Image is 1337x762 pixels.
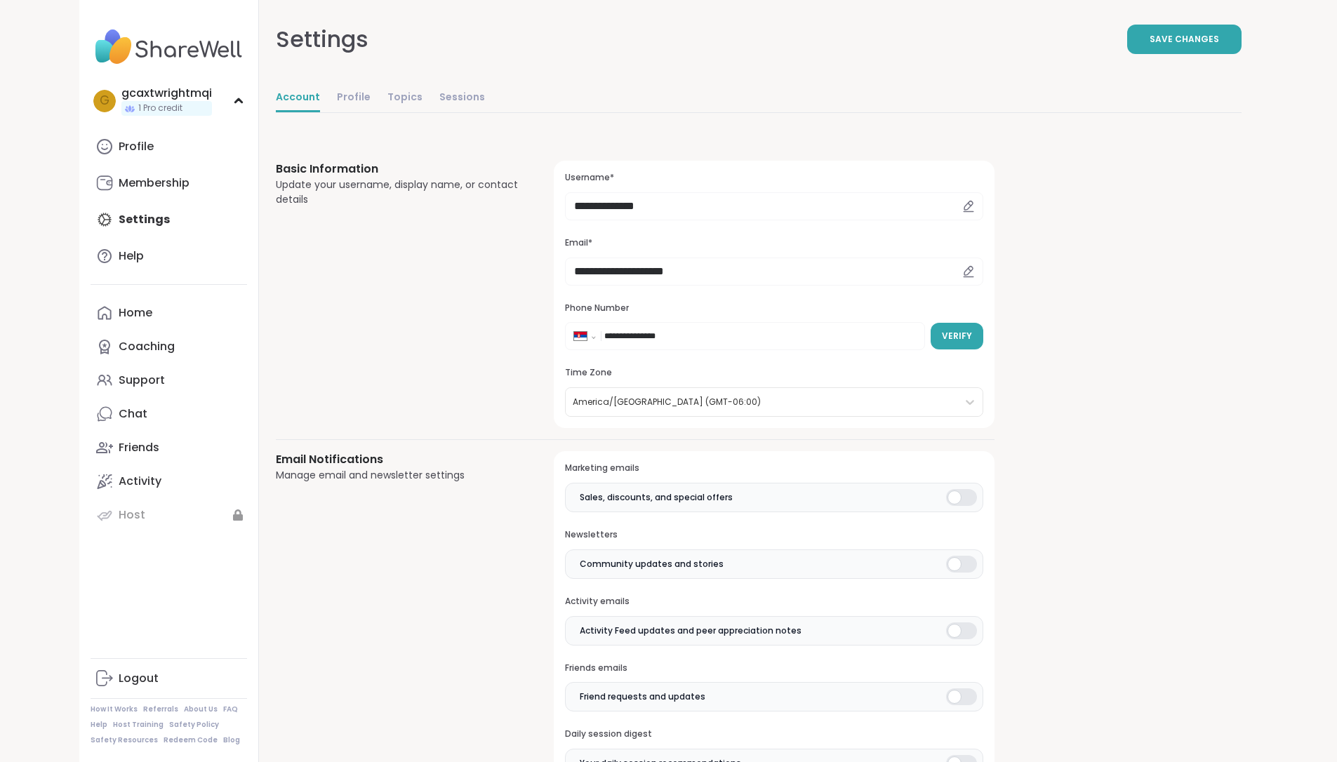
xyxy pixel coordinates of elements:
h3: Basic Information [276,161,521,178]
span: g [100,92,109,110]
h3: Email Notifications [276,451,521,468]
div: Chat [119,406,147,422]
h3: Activity emails [565,596,983,608]
div: Manage email and newsletter settings [276,468,521,483]
span: Community updates and stories [580,558,724,570]
img: ShareWell Nav Logo [91,22,247,72]
a: How It Works [91,704,138,714]
a: Support [91,363,247,397]
a: Profile [337,84,371,112]
div: Support [119,373,165,388]
span: Friend requests and updates [580,690,705,703]
a: Topics [387,84,423,112]
div: gcaxtwrightmqi [121,86,212,101]
div: Home [119,305,152,321]
button: Verify [931,323,983,349]
span: Save Changes [1150,33,1219,46]
a: FAQ [223,704,238,714]
div: Logout [119,671,159,686]
a: Host Training [113,720,164,730]
a: Help [91,720,107,730]
span: Verify [942,330,972,342]
a: Coaching [91,330,247,363]
a: Redeem Code [164,735,218,745]
div: Settings [276,22,368,56]
button: Save Changes [1127,25,1242,54]
a: Referrals [143,704,178,714]
div: Coaching [119,339,175,354]
a: Home [91,296,247,330]
div: Help [119,248,144,264]
a: Help [91,239,247,273]
span: 1 Pro credit [138,102,182,114]
a: Friends [91,431,247,464]
h3: Friends emails [565,662,983,674]
h3: Phone Number [565,302,983,314]
div: Update your username, display name, or contact details [276,178,521,207]
h3: Email* [565,237,983,249]
a: Safety Policy [169,720,219,730]
a: Sessions [439,84,485,112]
a: Safety Resources [91,735,158,745]
div: Profile [119,139,154,154]
a: Membership [91,166,247,200]
a: Profile [91,130,247,163]
h3: Marketing emails [565,462,983,474]
h3: Time Zone [565,367,983,379]
div: Membership [119,175,189,191]
a: Logout [91,662,247,695]
a: About Us [184,704,218,714]
a: Activity [91,464,247,498]
span: Activity Feed updates and peer appreciation notes [580,624,801,637]
h3: Username* [565,172,983,184]
div: Host [119,507,145,523]
div: Activity [119,474,161,489]
a: Account [276,84,320,112]
div: Friends [119,440,159,455]
h3: Daily session digest [565,728,983,740]
a: Blog [223,735,240,745]
span: Sales, discounts, and special offers [580,491,733,504]
a: Host [91,498,247,532]
a: Chat [91,397,247,431]
h3: Newsletters [565,529,983,541]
